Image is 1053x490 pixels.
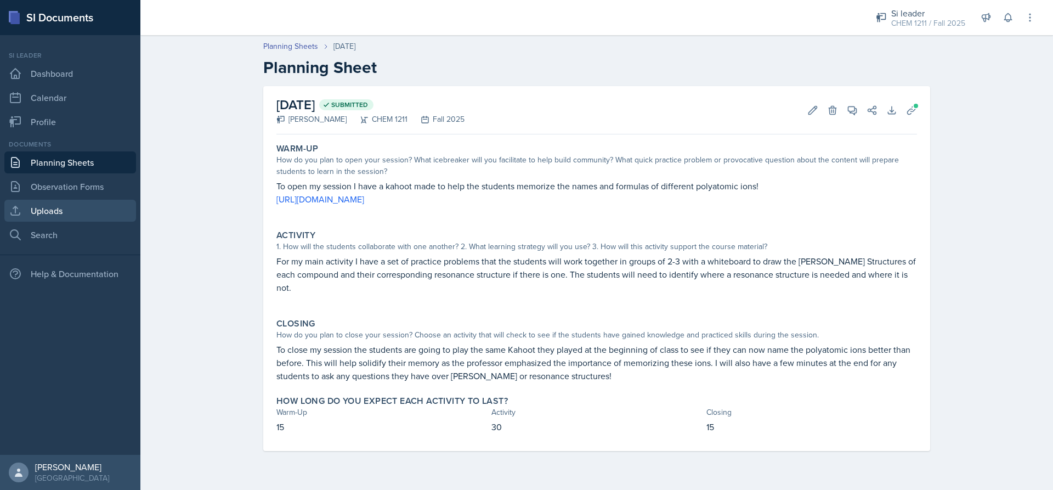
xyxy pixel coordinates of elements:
a: Dashboard [4,63,136,85]
p: To open my session I have a kahoot made to help the students memorize the names and formulas of d... [276,179,917,193]
p: 15 [276,420,487,433]
a: Profile [4,111,136,133]
div: How do you plan to close your session? Choose an activity that will check to see if the students ... [276,329,917,341]
div: [DATE] [333,41,355,52]
h2: Planning Sheet [263,58,930,77]
p: 30 [491,420,702,433]
div: Activity [491,407,702,418]
div: Si leader [891,7,965,20]
div: [GEOGRAPHIC_DATA] [35,472,109,483]
div: CHEM 1211 [347,114,407,125]
p: 15 [706,420,917,433]
div: Documents [4,139,136,149]
a: Search [4,224,136,246]
span: Submitted [331,100,368,109]
label: Warm-Up [276,143,319,154]
div: Warm-Up [276,407,487,418]
a: [URL][DOMAIN_NAME] [276,193,364,205]
div: How do you plan to open your session? What icebreaker will you facilitate to help build community... [276,154,917,177]
a: Planning Sheets [263,41,318,52]
label: Closing [276,318,315,329]
div: [PERSON_NAME] [276,114,347,125]
a: Planning Sheets [4,151,136,173]
div: Si leader [4,50,136,60]
div: [PERSON_NAME] [35,461,109,472]
p: To close my session the students are going to play the same Kahoot they played at the beginning o... [276,343,917,382]
h2: [DATE] [276,95,465,115]
div: 1. How will the students collaborate with one another? 2. What learning strategy will you use? 3.... [276,241,917,252]
div: Fall 2025 [407,114,465,125]
div: CHEM 1211 / Fall 2025 [891,18,965,29]
p: For my main activity I have a set of practice problems that the students will work together in gr... [276,255,917,294]
label: Activity [276,230,315,241]
a: Observation Forms [4,176,136,198]
a: Calendar [4,87,136,109]
label: How long do you expect each activity to last? [276,396,508,407]
a: Uploads [4,200,136,222]
div: Help & Documentation [4,263,136,285]
div: Closing [706,407,917,418]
